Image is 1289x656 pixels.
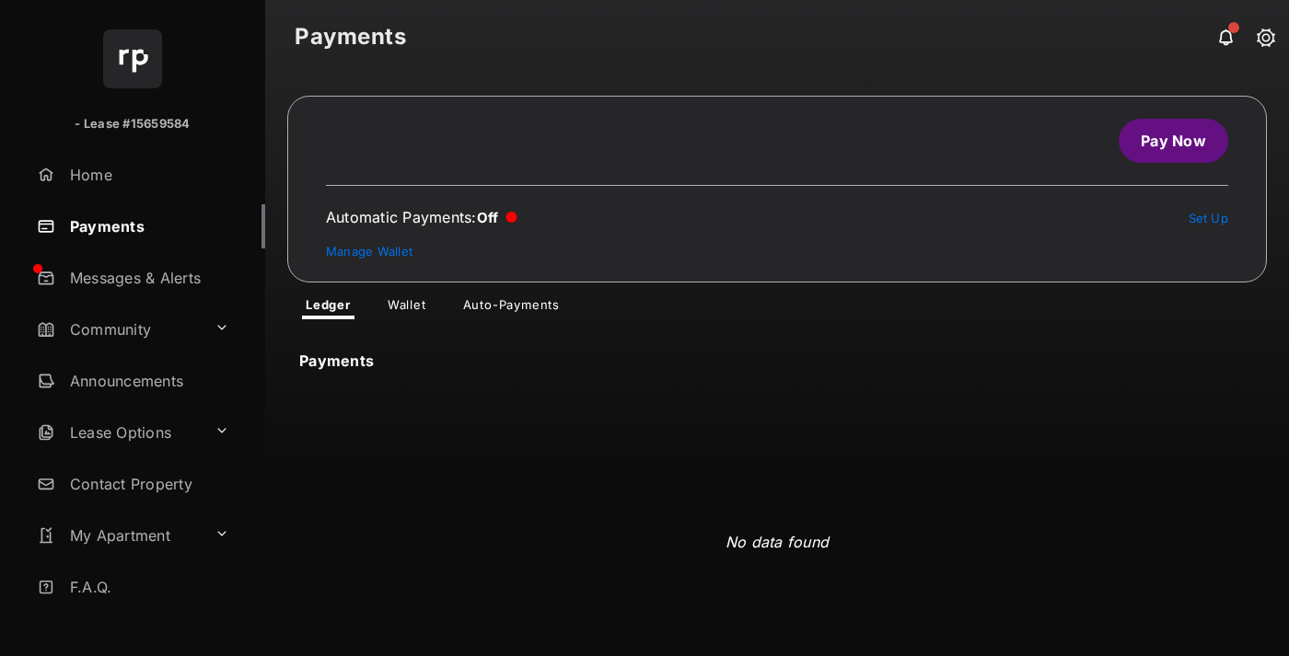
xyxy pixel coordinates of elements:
a: Community [29,307,207,351]
a: Messages & Alerts [29,256,265,300]
a: Wallet [373,297,441,319]
a: F.A.Q. [29,565,265,609]
a: Auto-Payments [448,297,575,319]
a: Manage Wallet [326,244,412,259]
a: Home [29,153,265,197]
strong: Payments [295,26,406,48]
p: - Lease #15659584 [75,115,190,133]
span: Off [477,209,499,226]
div: Automatic Payments : [326,208,517,226]
h3: Payments [299,352,379,360]
a: Lease Options [29,410,207,455]
a: Ledger [291,297,366,319]
a: My Apartment [29,513,207,558]
a: Contact Property [29,462,265,506]
img: svg+xml;base64,PHN2ZyB4bWxucz0iaHR0cDovL3d3dy53My5vcmcvMjAwMC9zdmciIHdpZHRoPSI2NCIgaGVpZ2h0PSI2NC... [103,29,162,88]
a: Announcements [29,359,265,403]
a: Payments [29,204,265,248]
p: No data found [726,531,829,553]
a: Set Up [1189,211,1229,225]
